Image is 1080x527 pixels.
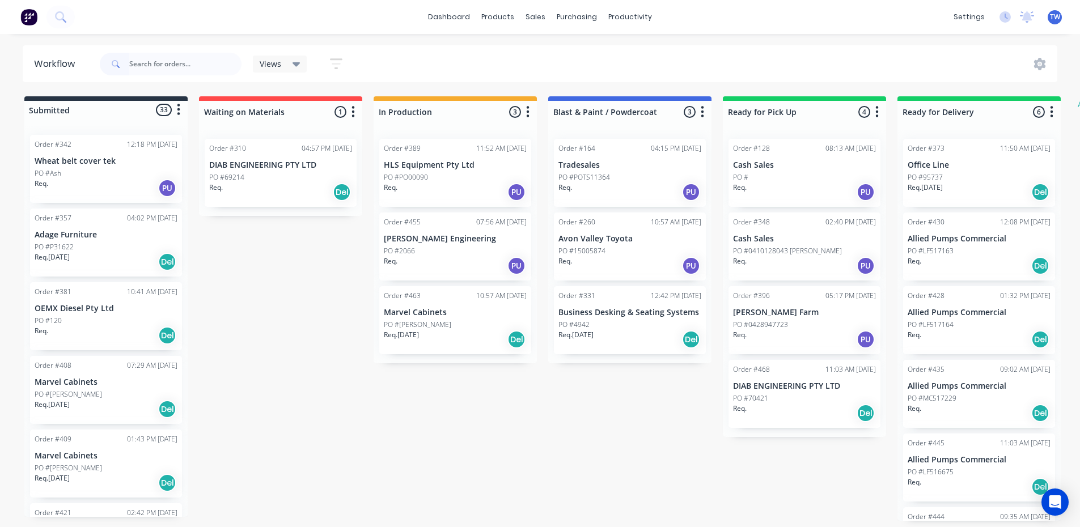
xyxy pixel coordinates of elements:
[127,360,177,371] div: 07:29 AM [DATE]
[733,364,770,375] div: Order #468
[384,320,451,330] p: PO #[PERSON_NAME]
[209,143,246,154] div: Order #310
[30,430,182,498] div: Order #40901:43 PM [DATE]Marvel CabinetsPO #[PERSON_NAME]Req.[DATE]Del
[127,508,177,518] div: 02:42 PM [DATE]
[384,256,397,266] p: Req.
[908,308,1051,317] p: Allied Pumps Commercial
[209,160,352,170] p: DIAB ENGINEERING PTY LTD
[35,304,177,313] p: OEMX Diesel Pty Ltd
[34,57,81,71] div: Workflow
[651,143,701,154] div: 04:15 PM [DATE]
[35,360,71,371] div: Order #408
[302,143,352,154] div: 04:57 PM [DATE]
[733,160,876,170] p: Cash Sales
[127,287,177,297] div: 10:41 AM [DATE]
[682,330,700,348] div: Del
[384,330,419,340] p: Req. [DATE]
[476,143,527,154] div: 11:52 AM [DATE]
[158,474,176,492] div: Del
[30,282,182,350] div: Order #38110:41 AM [DATE]OEMX Diesel Pty LtdPO #120Req.Del
[908,477,921,487] p: Req.
[908,320,954,330] p: PO #LF517164
[379,139,531,207] div: Order #38911:52 AM [DATE]HLS Equipment Pty LtdPO #PO00090Req.PU
[158,179,176,197] div: PU
[35,230,177,240] p: Adage Furniture
[903,212,1055,280] div: Order #43012:08 PM [DATE]Allied Pumps CommercialPO #LF517163Req.Del
[35,326,48,336] p: Req.
[825,291,876,301] div: 05:17 PM [DATE]
[1000,143,1051,154] div: 11:50 AM [DATE]
[384,246,415,256] p: PO #2066
[554,212,706,280] div: Order #26010:57 AM [DATE]Avon Valley ToyotaPO #15005874Req.PU
[1000,291,1051,301] div: 01:32 PM [DATE]
[476,217,527,227] div: 07:56 AM [DATE]
[35,399,70,410] p: Req. [DATE]
[908,143,945,154] div: Order #373
[908,467,954,477] p: PO #LF516675
[379,212,531,280] div: Order #45507:56 AM [DATE][PERSON_NAME] EngineeringPO #2066Req.PU
[35,213,71,223] div: Order #357
[733,381,876,391] p: DIAB ENGINEERING PTY LTD
[558,291,595,301] div: Order #331
[1041,488,1069,516] div: Open Intercom Messenger
[158,400,176,418] div: Del
[733,182,747,193] p: Req.
[35,434,71,444] div: Order #409
[903,360,1055,428] div: Order #43509:02 AM [DATE]Allied Pumps CommercialPO #MC517229Req.Del
[35,463,102,473] p: PO #[PERSON_NAME]
[558,234,701,244] p: Avon Valley Toyota
[558,256,572,266] p: Req.
[422,8,476,25] a: dashboard
[682,183,700,201] div: PU
[127,213,177,223] div: 04:02 PM [DATE]
[1000,512,1051,522] div: 09:35 AM [DATE]
[20,8,37,25] img: Factory
[908,160,1051,170] p: Office Line
[908,330,921,340] p: Req.
[384,234,527,244] p: [PERSON_NAME] Engineering
[733,330,747,340] p: Req.
[651,291,701,301] div: 12:42 PM [DATE]
[733,320,788,330] p: PO #0428947723
[682,257,700,275] div: PU
[908,438,945,448] div: Order #445
[1031,183,1049,201] div: Del
[733,393,768,403] p: PO #70421
[603,8,658,25] div: productivity
[558,308,701,317] p: Business Desking & Seating Systems
[384,143,421,154] div: Order #389
[158,326,176,345] div: Del
[825,217,876,227] div: 02:40 PM [DATE]
[554,286,706,354] div: Order #33112:42 PM [DATE]Business Desking & Seating SystemsPO #4942Req.[DATE]Del
[507,257,526,275] div: PU
[908,182,943,193] p: Req. [DATE]
[384,160,527,170] p: HLS Equipment Pty Ltd
[558,246,605,256] p: PO #15005874
[908,234,1051,244] p: Allied Pumps Commercial
[733,308,876,317] p: [PERSON_NAME] Farm
[1000,438,1051,448] div: 11:03 AM [DATE]
[35,178,48,189] p: Req.
[908,217,945,227] div: Order #430
[158,253,176,271] div: Del
[857,183,875,201] div: PU
[908,256,921,266] p: Req.
[733,143,770,154] div: Order #128
[733,172,748,182] p: PO #
[127,434,177,444] div: 01:43 PM [DATE]
[35,168,61,178] p: PO #Ash
[1031,478,1049,496] div: Del
[733,291,770,301] div: Order #396
[733,217,770,227] div: Order #348
[558,160,701,170] p: Tradesales
[908,381,1051,391] p: Allied Pumps Commercial
[857,404,875,422] div: Del
[903,433,1055,501] div: Order #44511:03 AM [DATE]Allied Pumps CommercialPO #LF516675Req.Del
[733,403,747,414] p: Req.
[1031,330,1049,348] div: Del
[733,234,876,244] p: Cash Sales
[476,291,527,301] div: 10:57 AM [DATE]
[209,182,223,193] p: Req.
[35,242,74,252] p: PO #P31622
[35,139,71,150] div: Order #342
